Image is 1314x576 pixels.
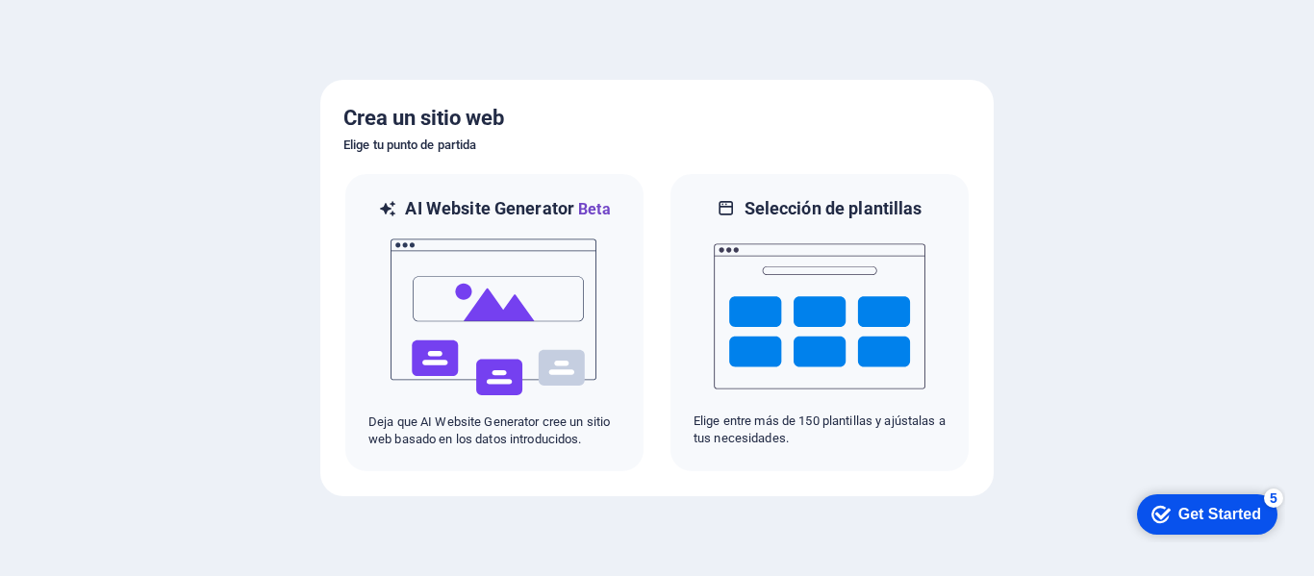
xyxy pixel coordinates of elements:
div: Get Started [52,21,135,38]
span: Beta [574,200,611,218]
div: AI Website GeneratorBetaaiDeja que AI Website Generator cree un sitio web basado en los datos int... [343,172,645,473]
h6: Elige tu punto de partida [343,134,971,157]
p: Elige entre más de 150 plantillas y ajústalas a tus necesidades. [694,413,946,447]
div: Selección de plantillasElige entre más de 150 plantillas y ajústalas a tus necesidades. [669,172,971,473]
img: ai [389,221,600,413]
p: Deja que AI Website Generator cree un sitio web basado en los datos introducidos. [368,413,620,448]
h5: Crea un sitio web [343,103,971,134]
h6: AI Website Generator [405,197,610,221]
h6: Selección de plantillas [745,197,922,220]
div: 5 [138,4,157,23]
div: Get Started 5 items remaining, 0% complete [11,10,151,50]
